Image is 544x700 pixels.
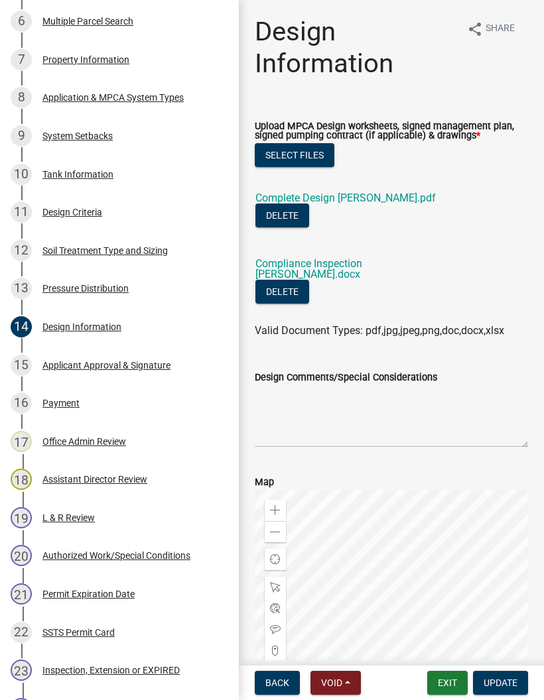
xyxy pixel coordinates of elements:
div: Application & MPCA System Types [42,93,184,102]
div: 13 [11,278,32,299]
div: 22 [11,622,32,643]
div: SSTS Permit Card [42,628,115,637]
div: Soil Treatment Type and Sizing [42,246,168,255]
button: Void [310,671,361,695]
div: 17 [11,431,32,452]
a: Compliance Inspection [PERSON_NAME].docx [255,257,362,280]
div: 11 [11,202,32,223]
div: 10 [11,164,32,185]
div: Assistant Director Review [42,475,147,484]
div: Inspection, Extension or EXPIRED [42,666,180,675]
div: Design Criteria [42,207,102,217]
div: Payment [42,398,80,408]
a: Complete Design [PERSON_NAME].pdf [255,192,436,204]
div: Office Admin Review [42,437,126,446]
button: Delete [255,204,309,227]
button: Exit [427,671,468,695]
div: 23 [11,660,32,681]
div: Authorized Work/Special Conditions [42,551,190,560]
div: L & R Review [42,513,95,522]
div: 19 [11,507,32,528]
i: share [467,21,483,37]
label: Design Comments/Special Considerations [255,373,437,382]
span: Update [484,677,517,688]
div: 8 [11,87,32,108]
div: 7 [11,49,32,70]
span: Back [265,677,289,688]
button: Delete [255,280,309,304]
span: Void [321,677,342,688]
div: Tank Information [42,170,113,179]
h1: Design Information [255,16,456,80]
div: Pressure Distribution [42,284,129,293]
span: Valid Document Types: pdf,jpg,jpeg,png,doc,docx,xlsx [255,324,504,337]
span: Share [486,21,515,37]
div: 18 [11,469,32,490]
div: 15 [11,355,32,376]
label: Upload MPCA Design worksheets, signed management plan, signed pumping contract (if applicable) & ... [255,122,528,141]
div: Design Information [42,322,121,331]
wm-modal-confirm: Delete Document [255,210,309,223]
div: 14 [11,316,32,337]
div: System Setbacks [42,131,113,141]
div: Zoom in [265,500,286,521]
button: Update [473,671,528,695]
div: 12 [11,240,32,261]
div: 16 [11,392,32,414]
button: Back [255,671,300,695]
button: Select files [255,143,334,167]
div: Zoom out [265,521,286,542]
div: 21 [11,583,32,605]
div: Find my location [265,549,286,570]
button: shareShare [456,16,525,42]
label: Map [255,478,274,487]
div: 6 [11,11,32,32]
div: Permit Expiration Date [42,589,135,599]
div: 20 [11,545,32,566]
div: Applicant Approval & Signature [42,361,170,370]
div: Multiple Parcel Search [42,17,133,26]
div: 9 [11,125,32,146]
div: Property Information [42,55,129,64]
wm-modal-confirm: Delete Document [255,286,309,299]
